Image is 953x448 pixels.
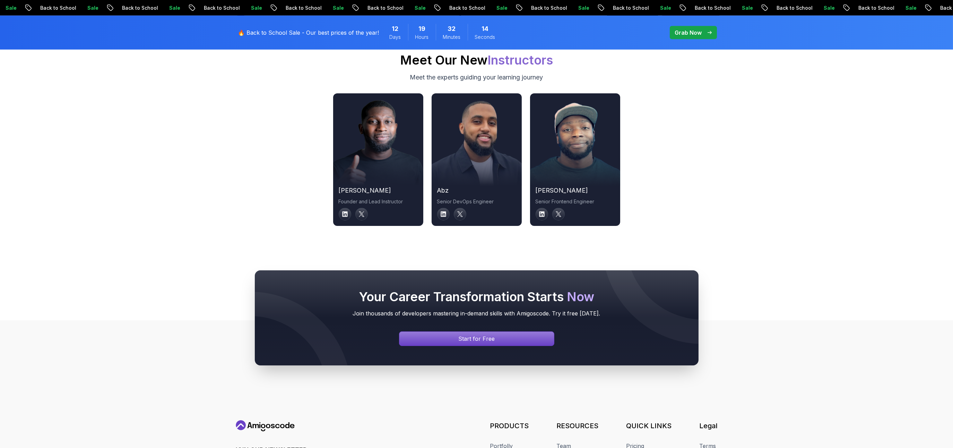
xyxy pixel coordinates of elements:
[354,5,401,11] p: Back to School
[109,5,156,11] p: Back to School
[892,5,914,11] p: Sale
[700,421,719,431] h3: Legal
[410,73,543,82] p: Meet the experts guiding your learning journey
[487,52,553,68] span: Instructors
[437,186,516,195] h2: abz
[74,5,96,11] p: Sale
[392,24,399,34] span: 12 Days
[763,5,810,11] p: Back to School
[269,290,685,304] h2: Your Career Transformation Starts
[530,99,620,186] img: instructor
[400,53,553,67] h2: Meet Our New
[436,5,483,11] p: Back to School
[390,34,401,41] span: Days
[475,34,495,41] span: Seconds
[437,198,516,205] p: Senior DevOps Engineer
[333,99,423,186] img: instructor
[237,5,260,11] p: Sale
[27,5,74,11] p: Back to School
[728,5,751,11] p: Sale
[399,331,554,346] a: Signin page
[483,5,505,11] p: Sale
[557,421,599,431] h3: RESOURCES
[458,335,495,343] p: Start for Free
[339,198,418,205] p: Founder and Lead Instructor
[845,5,892,11] p: Back to School
[490,421,529,431] h3: PRODUCTS
[415,34,429,41] span: Hours
[269,309,685,318] p: Join thousands of developers mastering in-demand skills with Amigoscode. Try it free [DATE].
[599,5,647,11] p: Back to School
[443,34,461,41] span: Minutes
[156,5,178,11] p: Sale
[448,24,456,34] span: 32 Minutes
[681,5,728,11] p: Back to School
[238,28,379,37] p: 🔥 Back to School Sale - Our best prices of the year!
[482,24,488,34] span: 14 Seconds
[401,5,423,11] p: Sale
[190,5,237,11] p: Back to School
[536,186,615,195] h2: [PERSON_NAME]
[432,99,522,186] img: instructor
[518,5,565,11] p: Back to School
[626,421,672,431] h3: QUICK LINKS
[272,5,319,11] p: Back to School
[647,5,669,11] p: Sale
[418,24,425,34] span: 19 Hours
[339,186,418,195] h2: [PERSON_NAME]
[810,5,832,11] p: Sale
[319,5,341,11] p: Sale
[675,28,702,37] p: Grab Now
[567,289,594,304] span: Now
[536,198,615,205] p: Senior Frontend Engineer
[565,5,587,11] p: Sale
